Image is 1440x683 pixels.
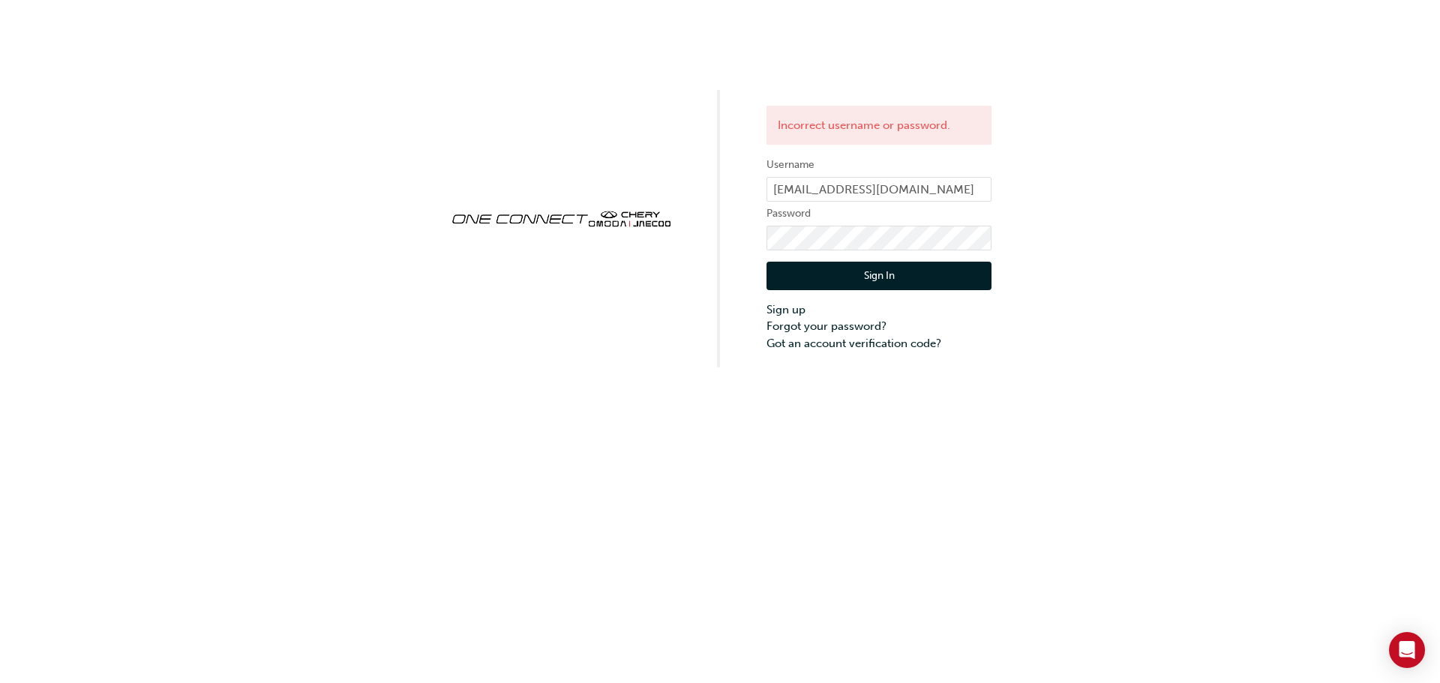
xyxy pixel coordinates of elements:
[766,335,991,352] a: Got an account verification code?
[766,262,991,290] button: Sign In
[766,318,991,335] a: Forgot your password?
[1389,632,1425,668] div: Open Intercom Messenger
[766,177,991,202] input: Username
[766,301,991,319] a: Sign up
[766,106,991,145] div: Incorrect username or password.
[766,205,991,223] label: Password
[766,156,991,174] label: Username
[448,198,673,237] img: oneconnect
